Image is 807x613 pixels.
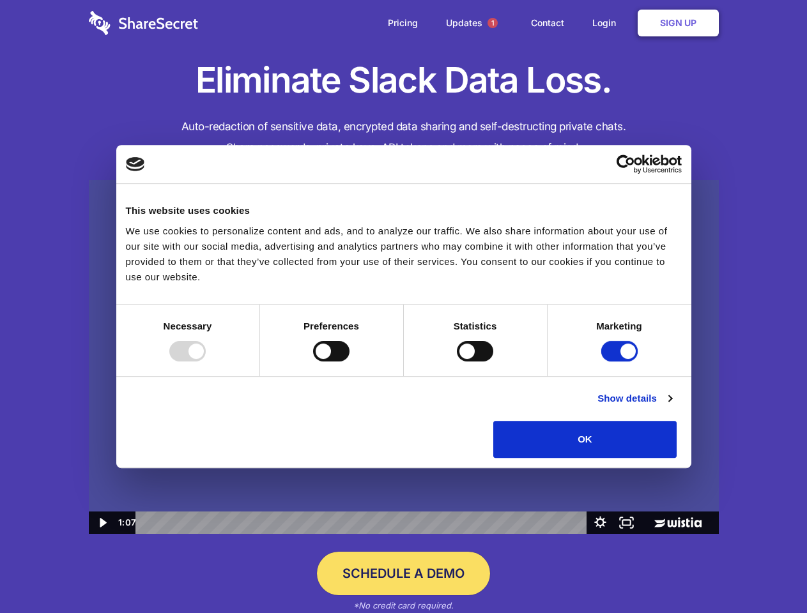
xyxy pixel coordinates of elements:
[597,391,672,406] a: Show details
[570,155,682,174] a: Usercentrics Cookiebot - opens in a new window
[317,552,490,595] a: Schedule a Demo
[304,321,359,331] strong: Preferences
[126,203,682,218] div: This website uses cookies
[89,11,198,35] img: logo-wordmark-white-trans-d4663122ce5f474addd5e946df7df03e33cb6a1c49d2221995e7729f52c070b2.svg
[518,3,577,43] a: Contact
[613,511,640,534] button: Fullscreen
[89,116,719,158] h4: Auto-redaction of sensitive data, encrypted data sharing and self-destructing private chats. Shar...
[596,321,642,331] strong: Marketing
[640,511,718,534] a: Wistia Logo -- Learn More
[587,511,613,534] button: Show settings menu
[89,511,115,534] button: Play Video
[580,3,635,43] a: Login
[146,511,581,534] div: Playbar
[89,57,719,103] h1: Eliminate Slack Data Loss.
[353,600,454,610] em: *No credit card required.
[126,223,682,285] div: We use cookies to personalize content and ads, and to analyze our traffic. We also share informat...
[454,321,497,331] strong: Statistics
[89,180,719,534] img: Sharesecret
[638,10,719,36] a: Sign Up
[493,421,677,458] button: OK
[164,321,212,331] strong: Necessary
[743,549,792,598] iframe: Drift Widget Chat Controller
[126,157,145,171] img: logo
[375,3,431,43] a: Pricing
[488,18,498,28] span: 1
